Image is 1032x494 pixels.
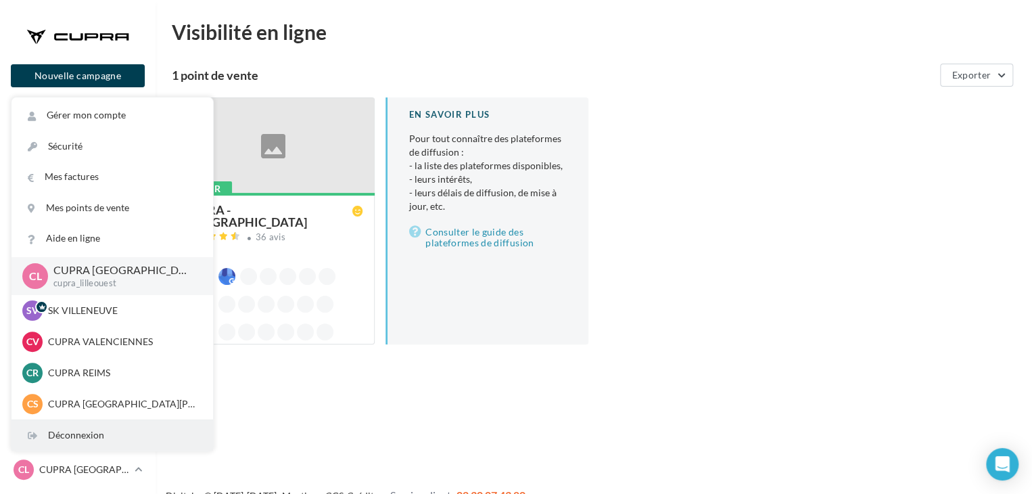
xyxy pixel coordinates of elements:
[940,64,1013,87] button: Exporter
[409,108,567,121] div: En savoir plus
[48,335,197,349] p: CUPRA VALENCIENNES
[26,335,39,349] span: CV
[53,277,191,290] p: cupra_lilleouest
[409,132,567,213] p: Pour tout connaître des plateformes de diffusion :
[986,448,1018,480] div: Open Intercom Messenger
[8,372,147,411] a: PLV et print personnalisable
[409,186,567,213] li: - leurs délais de diffusion, de mise à jour, etc.
[8,238,147,266] a: Campagnes
[183,230,363,246] a: 36 avis
[409,173,567,186] li: - leurs intérêts,
[952,69,991,81] span: Exporter
[29,268,42,284] span: CL
[8,169,147,198] a: Boîte de réception5
[409,224,567,251] a: Consulter le guide des plateformes de diffusion
[256,233,285,242] div: 36 avis
[409,159,567,173] li: - la liste des plateformes disponibles,
[11,420,213,451] div: Déconnexion
[26,366,39,380] span: CR
[11,457,145,482] a: CL CUPRA [GEOGRAPHIC_DATA]
[172,69,935,81] div: 1 point de vente
[8,271,147,299] a: Contacts
[8,305,147,333] a: Médiathèque
[11,131,213,162] a: Sécurité
[11,64,145,87] button: Nouvelle campagne
[53,263,191,278] p: CUPRA [GEOGRAPHIC_DATA]
[18,463,29,476] span: CL
[48,397,197,411] p: CUPRA [GEOGRAPHIC_DATA][PERSON_NAME]
[39,463,129,476] p: CUPRA [GEOGRAPHIC_DATA]
[26,304,39,317] span: SV
[8,102,142,130] button: Notifications 3
[11,193,213,223] a: Mes points de vente
[27,397,39,411] span: CS
[183,204,352,228] div: CUPRA - [GEOGRAPHIC_DATA]
[48,304,197,317] p: SK VILLENEUVE
[48,366,197,380] p: CUPRA REIMS
[8,135,147,164] a: Opérations
[8,204,147,232] a: Visibilité en ligne
[8,417,147,457] a: Campagnes DataOnDemand
[11,100,213,131] a: Gérer mon compte
[11,223,213,254] a: Aide en ligne
[172,22,1016,42] div: Visibilité en ligne
[11,162,213,192] a: Mes factures
[8,338,147,367] a: Calendrier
